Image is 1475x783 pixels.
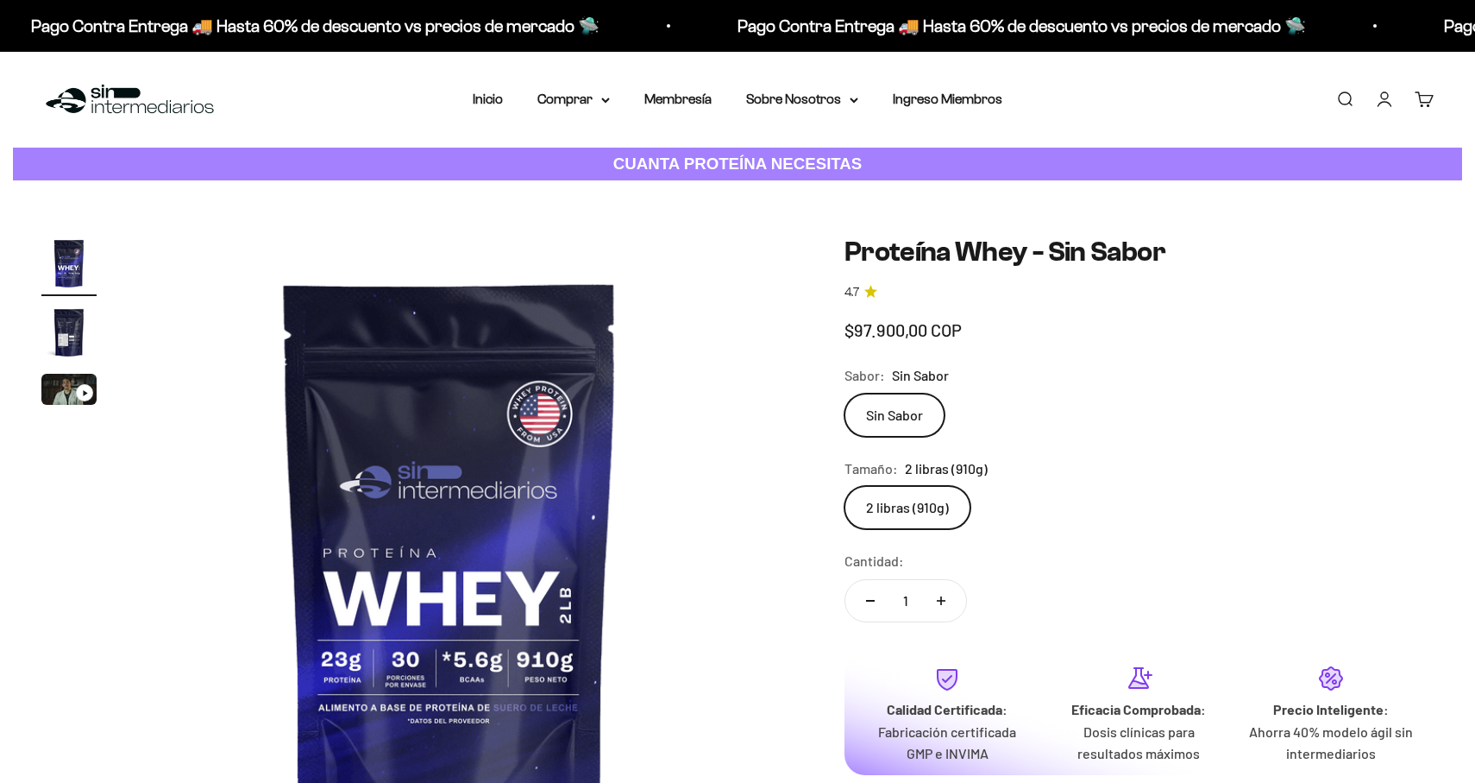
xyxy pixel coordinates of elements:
[41,236,97,296] button: Ir al artículo 1
[844,316,962,344] sale-price: $97.900,00 COP
[644,92,712,106] a: Membresía
[844,458,898,480] legend: Tamaño:
[41,305,97,360] img: Proteína Whey - Sin Sabor
[17,12,586,40] p: Pago Contra Entrega 🚚 Hasta 60% de descuento vs precios de mercado 🛸
[844,283,1434,302] a: 4.74.7 de 5.0 estrellas
[1057,721,1221,765] p: Dosis clínicas para resultados máximos
[1273,701,1389,717] strong: Precio Inteligente:
[893,92,1002,106] a: Ingreso Miembros
[1249,721,1413,765] p: Ahorra 40% modelo ágil sin intermediarios
[844,283,859,302] span: 4.7
[613,155,863,173] strong: CUANTA PROTEÍNA NECESITAS
[746,88,858,111] summary: Sobre Nosotros
[41,374,97,410] button: Ir al artículo 3
[13,148,1462,181] a: CUANTA PROTEÍNA NECESITAS
[844,550,904,572] label: Cantidad:
[844,236,1434,268] h1: Proteína Whey - Sin Sabor
[865,721,1029,765] p: Fabricación certificada GMP e INVIMA
[1071,701,1206,717] strong: Eficacia Comprobada:
[887,701,1007,717] strong: Calidad Certificada:
[724,12,1292,40] p: Pago Contra Entrega 🚚 Hasta 60% de descuento vs precios de mercado 🛸
[845,580,895,622] button: Reducir cantidad
[41,236,97,291] img: Proteína Whey - Sin Sabor
[473,92,503,106] a: Inicio
[916,580,966,622] button: Aumentar cantidad
[892,364,949,387] span: Sin Sabor
[844,364,885,387] legend: Sabor:
[41,305,97,365] button: Ir al artículo 2
[905,458,988,480] span: 2 libras (910g)
[537,88,610,111] summary: Comprar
